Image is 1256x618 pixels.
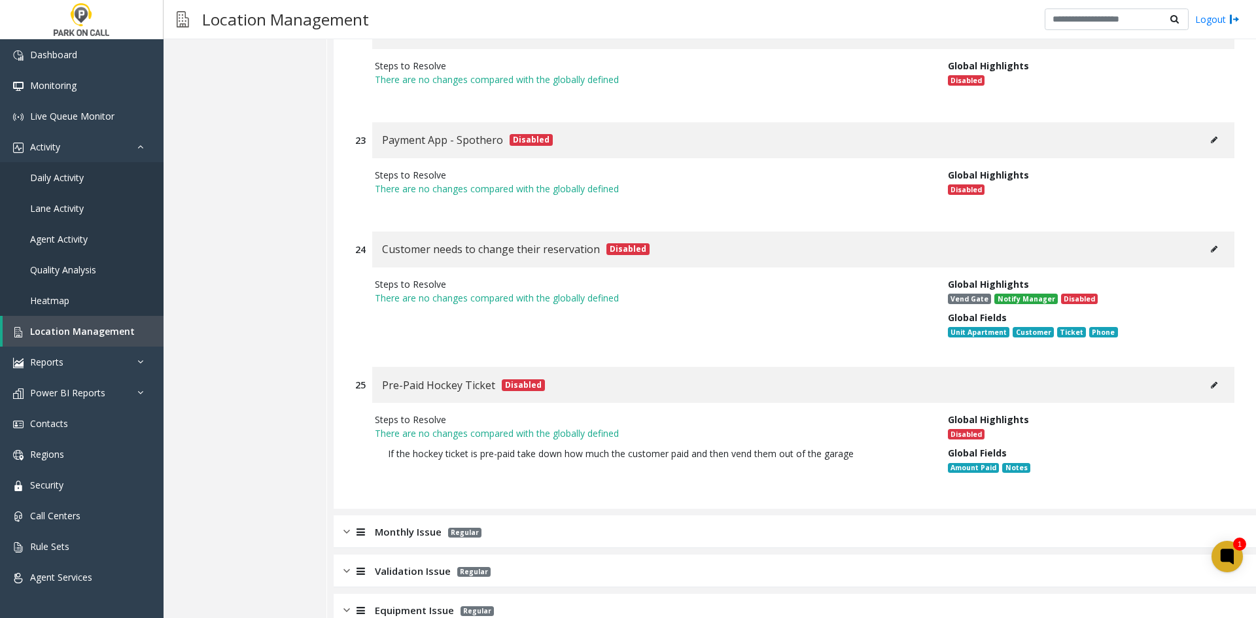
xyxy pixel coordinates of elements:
[13,511,24,522] img: 'icon'
[196,3,375,35] h3: Location Management
[355,133,366,147] div: 23
[1233,538,1246,551] div: 1
[948,278,1029,290] span: Global Highlights
[13,419,24,430] img: 'icon'
[948,294,991,304] span: Vend Gate
[1013,327,1053,337] span: Customer
[375,440,928,467] p: If the hockey ticket is pre-paid take down how much the customer paid and then vend them out of t...
[30,202,84,215] span: Lane Activity
[13,327,24,337] img: 'icon'
[382,131,503,148] span: Payment App - Spothero
[375,426,928,440] p: There are no changes compared with the globally defined
[1057,327,1086,337] span: Ticket
[343,603,350,618] img: closed
[30,509,80,522] span: Call Centers
[30,48,77,61] span: Dashboard
[1061,294,1098,304] span: Disabled
[355,243,366,256] div: 24
[948,60,1029,72] span: Global Highlights
[13,388,24,399] img: 'icon'
[343,564,350,579] img: closed
[1089,327,1117,337] span: Phone
[13,481,24,491] img: 'icon'
[375,603,454,618] span: Equipment Issue
[30,141,60,153] span: Activity
[1195,12,1240,26] a: Logout
[13,112,24,122] img: 'icon'
[948,184,985,195] span: Disabled
[30,110,114,122] span: Live Queue Monitor
[606,243,650,255] span: Disabled
[1229,12,1240,26] img: logout
[30,540,69,553] span: Rule Sets
[13,81,24,92] img: 'icon'
[382,377,495,394] span: Pre-Paid Hockey Ticket
[30,233,88,245] span: Agent Activity
[375,291,928,305] p: There are no changes compared with the globally defined
[30,171,84,184] span: Daily Activity
[30,264,96,276] span: Quality Analysis
[948,327,1009,337] span: Unit Apartment
[375,59,928,73] div: Steps to Resolve
[948,311,1007,324] span: Global Fields
[948,413,1029,426] span: Global Highlights
[502,379,545,391] span: Disabled
[13,450,24,460] img: 'icon'
[375,564,451,579] span: Validation Issue
[30,325,135,337] span: Location Management
[948,169,1029,181] span: Global Highlights
[13,573,24,583] img: 'icon'
[13,358,24,368] img: 'icon'
[30,356,63,368] span: Reports
[13,50,24,61] img: 'icon'
[3,316,164,347] a: Location Management
[375,277,928,291] div: Steps to Resolve
[948,429,985,439] span: Disabled
[30,448,64,460] span: Regions
[1002,463,1030,473] span: Notes
[461,606,494,616] span: Regular
[355,378,366,392] div: 25
[30,79,77,92] span: Monitoring
[375,413,928,426] div: Steps to Resolve
[13,542,24,553] img: 'icon'
[30,294,69,307] span: Heatmap
[177,3,189,35] img: pageIcon
[510,134,553,146] span: Disabled
[948,463,999,473] span: Amount Paid
[30,571,92,583] span: Agent Services
[382,241,600,258] span: Customer needs to change their reservation
[948,447,1007,459] span: Global Fields
[30,386,105,399] span: Power BI Reports
[30,417,68,430] span: Contacts
[948,75,985,86] span: Disabled
[343,524,350,540] img: closed
[994,294,1057,304] span: Notify Manager
[375,524,442,540] span: Monthly Issue
[30,479,63,491] span: Security
[457,567,491,577] span: Regular
[448,528,481,538] span: Regular
[375,73,928,86] p: There are no changes compared with the globally defined
[13,143,24,153] img: 'icon'
[375,168,928,182] div: Steps to Resolve
[375,182,928,196] p: There are no changes compared with the globally defined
